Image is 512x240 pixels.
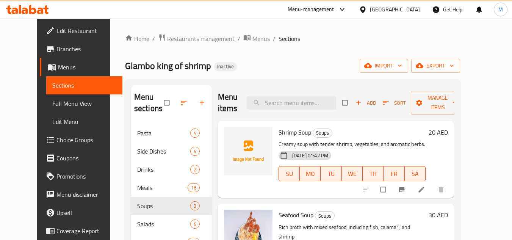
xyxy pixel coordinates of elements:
button: delete [433,181,451,198]
button: Sort [381,97,408,109]
h6: 20 AED [429,127,448,138]
div: Soups [313,129,332,138]
h2: Menu items [218,91,238,114]
button: import [360,59,408,73]
span: SU [282,168,297,179]
span: Seafood Soup [279,209,313,221]
a: Coverage Report [40,222,122,240]
a: Promotions [40,167,122,185]
span: Meals [137,183,188,192]
span: import [366,61,402,71]
a: Menu disclaimer [40,185,122,204]
span: Menus [252,34,270,43]
span: Add item [354,97,378,109]
span: Choice Groups [56,135,116,144]
div: items [190,201,200,210]
div: Soups3 [131,197,212,215]
span: Branches [56,44,116,53]
span: Select all sections [160,96,175,110]
li: / [152,34,155,43]
div: items [190,220,200,229]
div: Side Dishes [137,147,190,156]
div: Salads6 [131,215,212,233]
a: Edit menu item [418,186,427,193]
button: TH [363,166,384,181]
span: 4 [191,148,199,155]
h2: Menu sections [134,91,164,114]
span: Sections [279,34,300,43]
span: 3 [191,202,199,210]
button: Add section [194,94,212,111]
div: Drinks2 [131,160,212,179]
span: Soups [313,129,332,137]
span: Edit Restaurant [56,26,116,35]
div: [GEOGRAPHIC_DATA] [370,5,420,14]
span: Select section [338,96,354,110]
div: Side Dishes4 [131,142,212,160]
span: M [498,5,503,14]
span: Menus [58,63,116,72]
span: 2 [191,166,199,173]
span: Upsell [56,208,116,217]
a: Restaurants management [158,34,235,44]
button: FR [384,166,404,181]
span: Coverage Report [56,226,116,235]
li: / [238,34,240,43]
a: Home [125,34,149,43]
span: Pasta [137,129,190,138]
span: Select to update [376,182,392,197]
span: MO [303,168,318,179]
a: Upsell [40,204,122,222]
a: Full Menu View [46,94,122,113]
input: search [247,96,336,110]
span: Edit Menu [52,117,116,126]
span: TU [324,168,338,179]
span: Sections [52,81,116,90]
span: Sort [383,99,406,107]
a: Coupons [40,149,122,167]
button: Manage items [411,91,465,115]
div: Inactive [214,62,237,71]
span: Promotions [56,172,116,181]
span: Menu disclaimer [56,190,116,199]
span: WE [345,168,360,179]
li: / [273,34,276,43]
button: Add [354,97,378,109]
span: Inactive [214,63,237,70]
span: 16 [188,184,199,191]
span: Add [355,99,376,107]
span: SA [408,168,423,179]
h6: 30 AED [429,210,448,220]
span: Salads [137,220,190,229]
span: 6 [191,221,199,228]
div: Menu-management [288,5,334,14]
a: Choice Groups [40,131,122,149]
a: Menus [243,34,270,44]
span: [DATE] 01:42 PM [289,152,331,159]
span: 4 [191,130,199,137]
span: TH [366,168,380,179]
button: Branch-specific-item [393,181,412,198]
div: Soups [137,201,190,210]
div: items [188,183,200,192]
span: Soups [315,212,334,220]
a: Menus [40,58,122,76]
div: Pasta4 [131,124,212,142]
span: Coupons [56,154,116,163]
a: Edit Menu [46,113,122,131]
button: export [411,59,460,73]
span: FR [387,168,401,179]
button: WE [342,166,363,181]
span: Sort items [378,97,411,109]
span: export [417,61,454,71]
a: Branches [40,40,122,58]
span: Drinks [137,165,190,174]
button: SA [405,166,426,181]
div: items [190,147,200,156]
span: Glambo king of shrimp [125,57,211,74]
